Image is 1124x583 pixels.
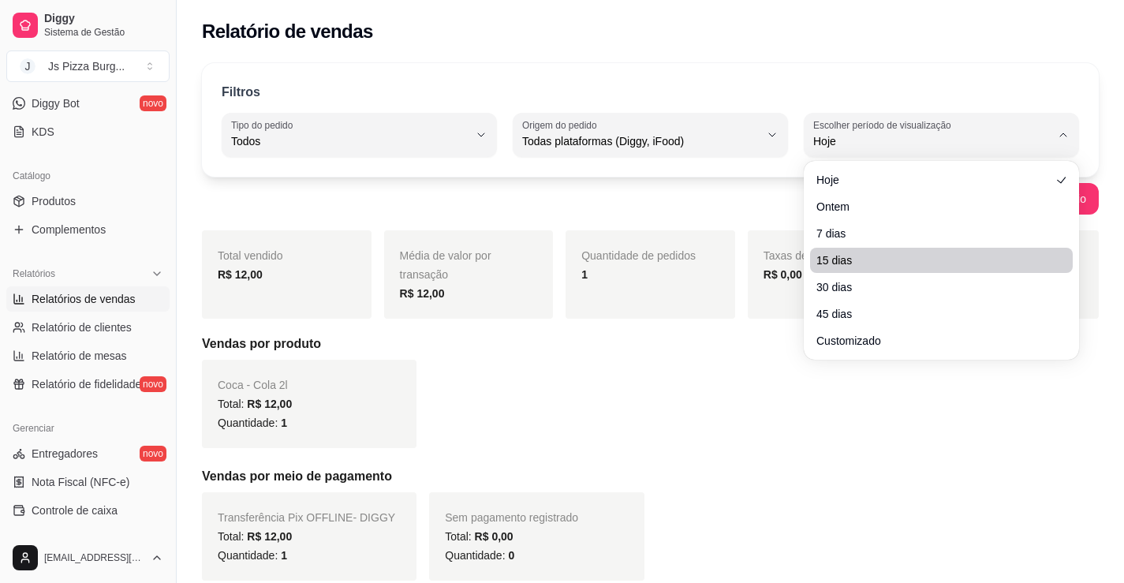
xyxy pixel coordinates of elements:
[32,376,141,392] span: Relatório de fidelidade
[581,268,588,281] strong: 1
[13,267,55,280] span: Relatórios
[32,320,132,335] span: Relatório de clientes
[813,118,956,132] label: Escolher período de visualização
[281,417,287,429] span: 1
[32,348,127,364] span: Relatório de mesas
[32,531,116,547] span: Controle de fiado
[231,118,298,132] label: Tipo do pedido
[32,222,106,237] span: Complementos
[202,19,373,44] h2: Relatório de vendas
[400,249,491,281] span: Média de valor por transação
[218,530,292,543] span: Total:
[816,252,1051,268] span: 15 dias
[445,511,578,524] span: Sem pagamento registrado
[32,291,136,307] span: Relatórios de vendas
[6,163,170,189] div: Catálogo
[764,249,848,262] span: Taxas de entrega
[816,333,1051,349] span: Customizado
[44,12,163,26] span: Diggy
[32,193,76,209] span: Produtos
[247,530,292,543] span: R$ 12,00
[581,249,696,262] span: Quantidade de pedidos
[816,226,1051,241] span: 7 dias
[475,530,513,543] span: R$ 0,00
[400,287,445,300] strong: R$ 12,00
[231,133,469,149] span: Todos
[44,551,144,564] span: [EMAIL_ADDRESS][DOMAIN_NAME]
[32,503,118,518] span: Controle de caixa
[816,199,1051,215] span: Ontem
[218,268,263,281] strong: R$ 12,00
[20,58,35,74] span: J
[445,530,513,543] span: Total:
[218,379,288,391] span: Coca - Cola 2l
[6,50,170,82] button: Select a team
[6,416,170,441] div: Gerenciar
[32,474,129,490] span: Nota Fiscal (NFC-e)
[32,124,54,140] span: KDS
[222,83,260,102] p: Filtros
[44,26,163,39] span: Sistema de Gestão
[218,511,395,524] span: Transferência Pix OFFLINE - DIGGY
[764,268,802,281] strong: R$ 0,00
[48,58,125,74] div: Js Pizza Burg ...
[522,133,760,149] span: Todas plataformas (Diggy, iFood)
[281,549,287,562] span: 1
[813,133,1051,149] span: Hoje
[816,306,1051,322] span: 45 dias
[32,446,98,462] span: Entregadores
[218,417,287,429] span: Quantidade:
[202,467,1099,486] h5: Vendas por meio de pagamento
[218,398,292,410] span: Total:
[218,249,283,262] span: Total vendido
[218,549,287,562] span: Quantidade:
[202,334,1099,353] h5: Vendas por produto
[445,549,514,562] span: Quantidade:
[816,279,1051,295] span: 30 dias
[508,549,514,562] span: 0
[32,95,80,111] span: Diggy Bot
[816,172,1051,188] span: Hoje
[247,398,292,410] span: R$ 12,00
[522,118,602,132] label: Origem do pedido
